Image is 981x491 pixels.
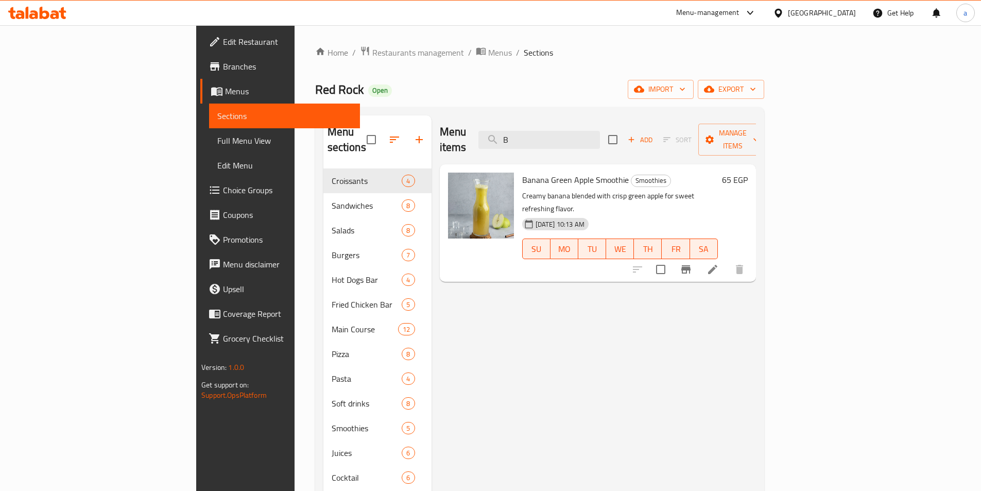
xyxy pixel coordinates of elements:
span: Select all sections [360,129,382,150]
a: Edit Menu [209,153,360,178]
span: Full Menu View [217,134,352,147]
div: Burgers7 [323,243,432,267]
span: Sandwiches [332,199,402,212]
span: Hot Dogs Bar [332,274,402,286]
img: Banana Green Apple Smoothie [448,173,514,239]
span: TU [582,242,602,257]
a: Restaurants management [360,46,464,59]
button: Add [624,132,657,148]
span: 5 [402,300,414,310]
span: Menus [225,85,352,97]
span: 8 [402,349,414,359]
button: FR [662,239,690,259]
span: Restaurants management [372,46,464,59]
span: Main Course [332,323,399,335]
span: 6 [402,448,414,458]
span: Add item [624,132,657,148]
button: MO [550,239,578,259]
div: items [398,323,415,335]
span: Open [368,86,392,95]
span: Red Rock [315,78,364,101]
a: Menus [476,46,512,59]
span: 5 [402,424,414,433]
a: Edit Restaurant [200,29,360,54]
span: 6 [402,473,414,483]
span: import [636,83,685,96]
span: 12 [399,325,414,334]
button: TH [634,239,662,259]
span: 8 [402,201,414,211]
span: Sections [217,110,352,122]
div: Main Course12 [323,317,432,342]
div: Fried Chicken Bar5 [323,292,432,317]
button: export [698,80,764,99]
span: 4 [402,176,414,186]
span: Select section first [657,132,698,148]
button: SU [522,239,550,259]
li: / [516,46,520,59]
div: items [402,447,415,459]
div: Smoothies5 [323,416,432,441]
div: Sandwiches8 [323,193,432,218]
span: Promotions [223,233,352,246]
span: a [963,7,967,19]
div: Soft drinks8 [323,391,432,416]
div: items [402,348,415,360]
span: TH [638,242,658,257]
span: Soft drinks [332,397,402,410]
span: WE [610,242,630,257]
span: Croissants [332,175,402,187]
nav: breadcrumb [315,46,764,59]
p: Creamy banana blended with crisp green apple for sweet refreshing flavor. [522,190,718,215]
a: Support.OpsPlatform [201,388,267,402]
span: Edit Restaurant [223,36,352,48]
span: 7 [402,250,414,260]
button: Branch-specific-item [674,257,698,282]
button: import [628,80,694,99]
span: Smoothies [332,422,402,434]
a: Full Menu View [209,128,360,153]
span: Pasta [332,373,402,385]
div: Salads [332,224,402,236]
span: 1.0.0 [228,361,244,374]
input: search [478,131,600,149]
span: Upsell [223,283,352,295]
span: Pizza [332,348,402,360]
div: Open [368,84,392,97]
span: Get support on: [201,378,249,392]
a: Grocery Checklist [200,326,360,351]
div: Juices [332,447,402,459]
span: Choice Groups [223,184,352,196]
span: Manage items [707,127,759,153]
button: SA [690,239,718,259]
span: 8 [402,399,414,409]
button: TU [578,239,606,259]
div: items [402,175,415,187]
div: Pizza8 [323,342,432,366]
div: Cocktail [332,471,402,484]
span: Branches [223,60,352,73]
a: Sections [209,104,360,128]
span: Smoothies [631,175,670,187]
div: Menu-management [676,7,739,19]
span: 4 [402,374,414,384]
span: FR [666,242,685,257]
span: Menus [488,46,512,59]
a: Edit menu item [707,263,719,276]
div: Salads8 [323,218,432,243]
div: Pasta4 [323,366,432,391]
a: Coupons [200,202,360,227]
span: SU [527,242,546,257]
span: Edit Menu [217,159,352,172]
span: MO [555,242,574,257]
div: Cocktail6 [323,465,432,490]
span: SA [694,242,714,257]
span: Menu disclaimer [223,258,352,270]
a: Promotions [200,227,360,252]
span: Coverage Report [223,308,352,320]
span: Version: [201,361,227,374]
